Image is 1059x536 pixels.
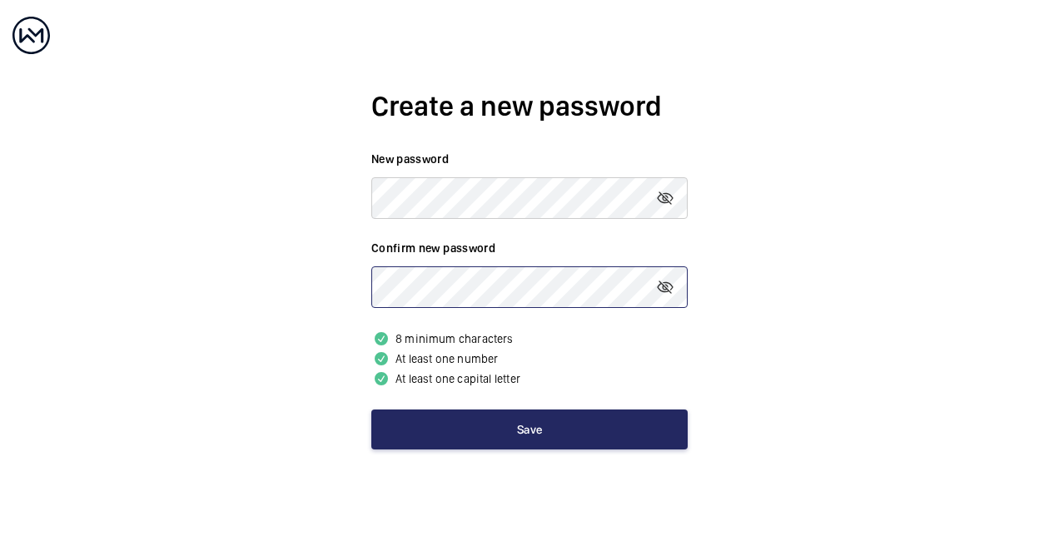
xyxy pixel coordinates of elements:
[371,369,688,389] p: At least one capital letter
[371,151,688,167] label: New password
[371,349,688,369] p: At least one number
[371,409,688,449] button: Save
[371,87,688,126] h2: Create a new password
[371,240,688,256] label: Confirm new password
[371,329,688,349] p: 8 minimum characters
